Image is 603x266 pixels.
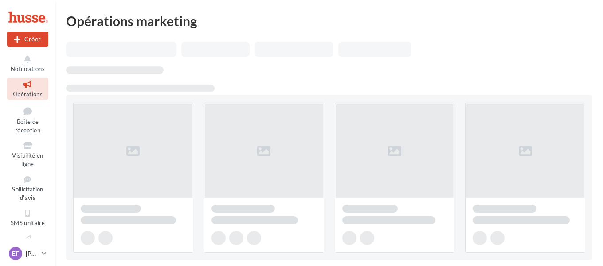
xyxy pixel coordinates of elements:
[26,249,38,258] p: [PERSON_NAME]
[7,206,48,228] a: SMS unitaire
[7,139,48,169] a: Visibilité en ligne
[7,52,48,74] button: Notifications
[11,65,45,72] span: Notifications
[66,14,592,28] div: Opérations marketing
[12,186,43,201] span: Sollicitation d'avis
[12,249,19,258] span: EF
[7,103,48,136] a: Boîte de réception
[11,219,45,226] span: SMS unitaire
[7,32,48,47] button: Créer
[13,91,43,98] span: Opérations
[7,232,48,254] a: Campagnes
[7,32,48,47] div: Nouvelle campagne
[7,173,48,203] a: Sollicitation d'avis
[7,245,48,262] a: EF [PERSON_NAME]
[7,78,48,99] a: Opérations
[12,152,43,167] span: Visibilité en ligne
[15,118,40,134] span: Boîte de réception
